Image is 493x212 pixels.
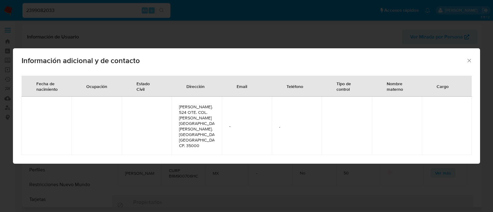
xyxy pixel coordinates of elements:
[79,79,115,94] div: Ocupación
[179,104,214,148] span: [PERSON_NAME]. 524 OTE. COL. [PERSON_NAME][GEOGRAPHIC_DATA]. [PERSON_NAME]. [GEOGRAPHIC_DATA]. [G...
[22,57,466,64] span: Información adicional y de contacto
[29,76,65,96] div: Fecha de nacimiento
[279,123,314,129] span: .
[429,79,456,94] div: Cargo
[379,76,414,96] div: Nombre materno
[279,79,311,94] div: Teléfono
[229,79,255,94] div: Email
[229,123,264,129] span: -
[129,76,164,96] div: Estado Civil
[329,76,364,96] div: Tipo de control
[179,79,212,94] div: Dirección
[466,58,472,63] button: Cerrar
